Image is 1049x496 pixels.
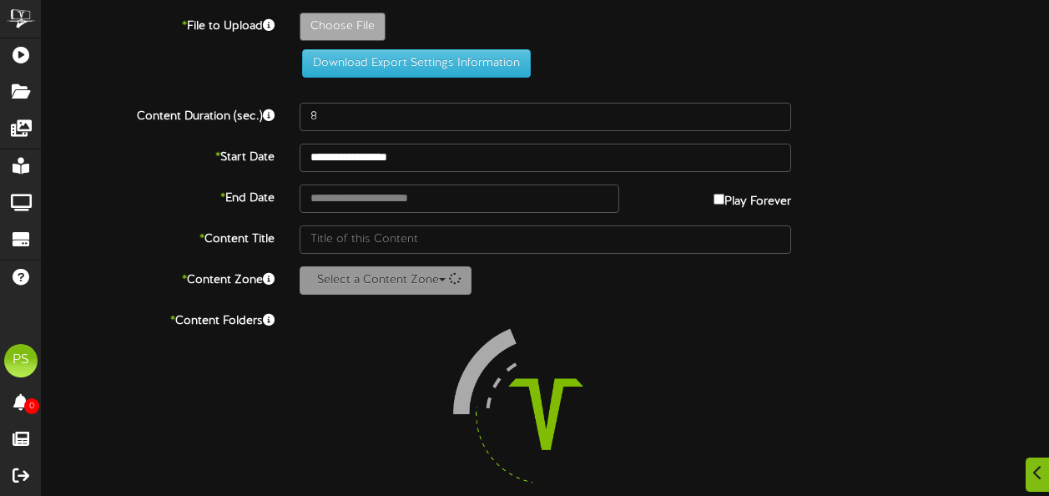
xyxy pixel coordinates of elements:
[29,103,287,125] label: Content Duration (sec.)
[29,225,287,248] label: Content Title
[29,144,287,166] label: Start Date
[714,194,724,205] input: Play Forever
[29,266,287,289] label: Content Zone
[300,266,472,295] button: Select a Content Zone
[714,185,791,210] label: Play Forever
[300,225,791,254] input: Title of this Content
[4,344,38,377] div: PS
[29,185,287,207] label: End Date
[29,307,287,330] label: Content Folders
[24,398,39,414] span: 0
[302,49,531,78] button: Download Export Settings Information
[294,57,531,69] a: Download Export Settings Information
[29,13,287,35] label: File to Upload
